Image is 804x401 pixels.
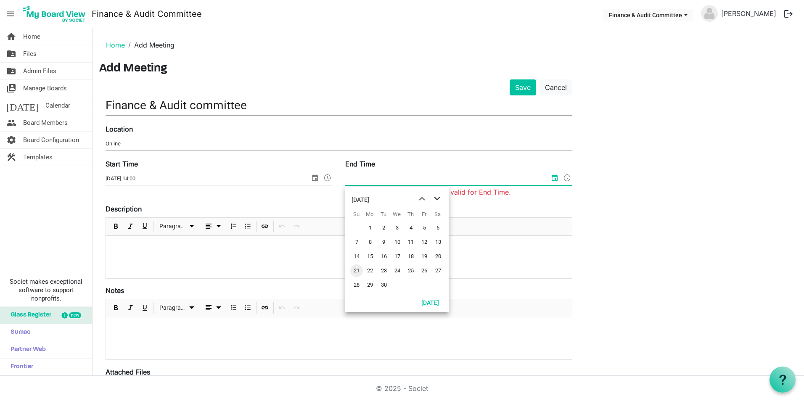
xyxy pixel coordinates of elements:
div: Italic [123,218,138,235]
button: Underline [139,303,151,313]
span: Sunday, September 28, 2025 [350,279,363,291]
span: Files [23,45,37,62]
div: title [352,191,369,208]
span: Saturday, September 13, 2025 [432,236,444,248]
button: Finance & Audit Committee dropdownbutton [603,9,693,21]
span: Saturday, September 20, 2025 [432,250,444,263]
button: Bold [111,221,122,232]
span: people [6,114,16,131]
span: Paragraph [159,303,187,313]
a: My Board View Logo [21,3,92,24]
span: home [6,28,16,45]
span: Monday, September 1, 2025 [364,222,376,234]
div: new [69,312,81,318]
span: Glass Register [6,307,51,324]
button: Save [510,79,536,95]
span: Tuesday, September 2, 2025 [378,222,390,234]
th: Mo [363,208,376,221]
div: Insert Link [258,299,272,317]
button: logout [780,5,797,23]
span: Wednesday, September 24, 2025 [391,264,404,277]
div: Alignments [199,218,227,235]
button: dropdownbutton [201,303,225,313]
span: Board Configuration [23,132,79,148]
label: Attached Files [106,367,150,377]
button: previous month [414,191,429,206]
span: Tuesday, September 30, 2025 [378,279,390,291]
h3: Add Meeting [99,62,797,76]
li: Add Meeting [125,40,175,50]
th: Su [349,208,363,221]
div: Numbered List [226,299,241,317]
span: construction [6,149,16,166]
span: Saturday, September 6, 2025 [432,222,444,234]
span: Friday, September 19, 2025 [418,250,431,263]
span: Tuesday, September 16, 2025 [378,250,390,263]
span: Sumac [6,324,30,341]
span: Sunday, September 14, 2025 [350,250,363,263]
span: Thursday, September 18, 2025 [405,250,417,263]
th: Fr [417,208,431,221]
span: select [310,172,320,183]
input: Title [106,95,572,115]
span: Tuesday, September 23, 2025 [378,264,390,277]
div: Underline [138,218,152,235]
span: switch_account [6,80,16,97]
button: next month [429,191,444,206]
button: Numbered List [228,303,239,313]
button: Italic [125,303,136,313]
a: [PERSON_NAME] [718,5,780,22]
th: We [390,208,404,221]
span: Monday, September 15, 2025 [364,250,376,263]
button: Today [416,296,444,308]
span: Thursday, September 11, 2025 [405,236,417,248]
div: Underline [138,299,152,317]
label: Notes [106,285,124,295]
div: Bold [109,299,123,317]
button: Bulleted List [242,221,254,232]
span: Friday, September 26, 2025 [418,264,431,277]
span: Templates [23,149,53,166]
label: Start Time [106,159,138,169]
span: Home [23,28,40,45]
span: Friday, September 12, 2025 [418,236,431,248]
span: select [550,172,560,183]
button: Italic [125,221,136,232]
span: Monday, September 29, 2025 [364,279,376,291]
a: Home [106,41,125,49]
button: dropdownbutton [201,221,225,232]
div: Bold [109,218,123,235]
div: Formats [155,299,199,317]
span: Monday, September 8, 2025 [364,236,376,248]
span: Wednesday, September 10, 2025 [391,236,404,248]
a: © 2025 - Societ [376,384,428,393]
div: Alignments [199,299,227,317]
span: Paragraph [159,221,187,232]
div: Insert Link [258,218,272,235]
th: Sa [431,208,444,221]
a: Finance & Audit Committee [92,5,202,22]
span: Tuesday, September 9, 2025 [378,236,390,248]
span: settings [6,132,16,148]
button: Paragraph dropdownbutton [156,221,198,232]
span: [DATE] [6,97,39,114]
span: Board Members [23,114,68,131]
span: folder_shared [6,63,16,79]
span: Wednesday, September 17, 2025 [391,250,404,263]
div: Italic [123,299,138,317]
span: Sunday, September 21, 2025 [350,264,363,277]
a: Cancel [540,79,572,95]
span: Thursday, September 25, 2025 [405,264,417,277]
span: menu [3,6,19,22]
div: Numbered List [226,218,241,235]
span: folder_shared [6,45,16,62]
button: Bold [111,303,122,313]
label: Location [106,124,133,134]
div: Bulleted List [241,299,255,317]
button: Insert Link [259,303,271,313]
img: no-profile-picture.svg [701,5,718,22]
button: Numbered List [228,221,239,232]
span: Manage Boards [23,80,67,97]
span: Sunday, September 7, 2025 [350,236,363,248]
span: Wednesday, September 3, 2025 [391,222,404,234]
